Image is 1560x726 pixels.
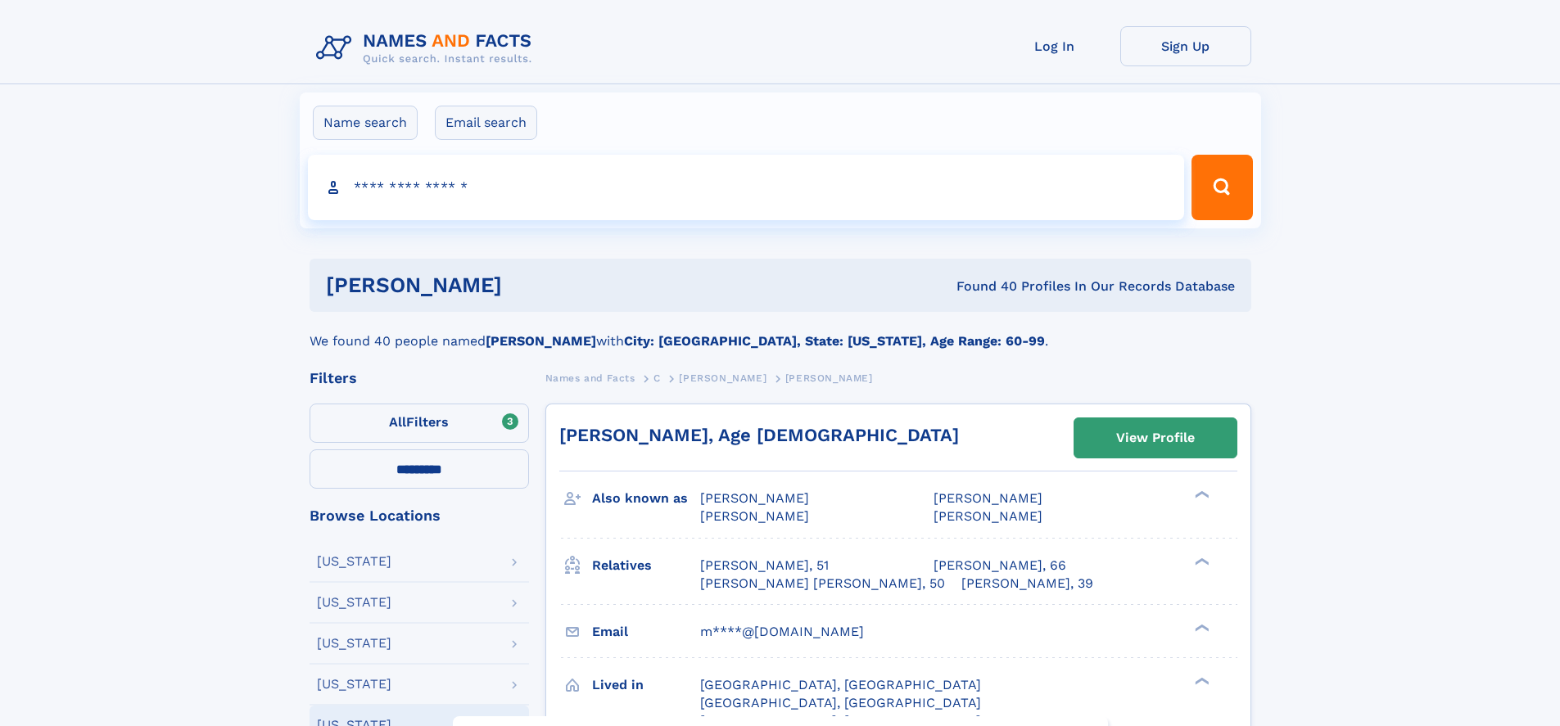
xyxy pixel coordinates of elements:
[700,557,829,575] a: [PERSON_NAME], 51
[785,372,873,384] span: [PERSON_NAME]
[679,368,766,388] a: [PERSON_NAME]
[310,371,529,386] div: Filters
[310,312,1251,351] div: We found 40 people named with .
[308,155,1185,220] input: search input
[559,425,959,445] a: [PERSON_NAME], Age [DEMOGRAPHIC_DATA]
[700,677,981,692] span: [GEOGRAPHIC_DATA], [GEOGRAPHIC_DATA]
[1191,622,1210,633] div: ❯
[700,508,809,524] span: [PERSON_NAME]
[679,372,766,384] span: [PERSON_NAME]
[592,618,700,646] h3: Email
[326,275,730,295] h1: [PERSON_NAME]
[989,26,1120,66] a: Log In
[592,552,700,579] h3: Relatives
[653,368,661,388] a: C
[310,404,529,443] label: Filters
[1191,155,1252,220] button: Search Button
[1191,675,1210,686] div: ❯
[317,637,391,650] div: [US_STATE]
[545,368,635,388] a: Names and Facts
[389,414,406,430] span: All
[486,333,596,349] b: [PERSON_NAME]
[1120,26,1251,66] a: Sign Up
[592,485,700,512] h3: Also known as
[313,106,418,140] label: Name search
[1191,556,1210,566] div: ❯
[310,508,529,523] div: Browse Locations
[1074,418,1237,458] a: View Profile
[624,333,1045,349] b: City: [GEOGRAPHIC_DATA], State: [US_STATE], Age Range: 60-99
[700,575,945,593] a: [PERSON_NAME] [PERSON_NAME], 50
[653,372,661,384] span: C
[700,490,809,506] span: [PERSON_NAME]
[317,678,391,691] div: [US_STATE]
[934,490,1042,506] span: [PERSON_NAME]
[1116,419,1195,457] div: View Profile
[317,555,391,568] div: [US_STATE]
[934,557,1066,575] a: [PERSON_NAME], 66
[700,695,981,710] span: [GEOGRAPHIC_DATA], [GEOGRAPHIC_DATA]
[961,575,1093,593] a: [PERSON_NAME], 39
[592,671,700,699] h3: Lived in
[1191,489,1210,500] div: ❯
[317,596,391,609] div: [US_STATE]
[310,26,545,70] img: Logo Names and Facts
[435,106,537,140] label: Email search
[729,277,1235,295] div: Found 40 Profiles In Our Records Database
[934,508,1042,524] span: [PERSON_NAME]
